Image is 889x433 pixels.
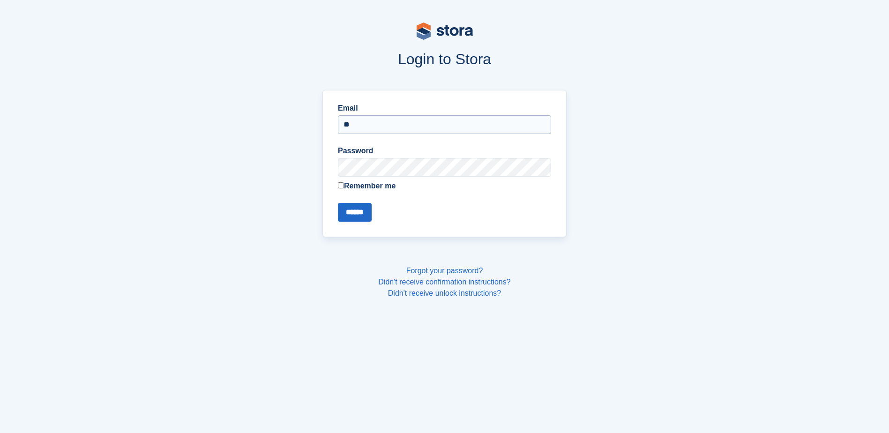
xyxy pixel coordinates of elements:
[378,278,510,286] a: Didn't receive confirmation instructions?
[338,182,344,188] input: Remember me
[144,51,746,67] h1: Login to Stora
[338,103,551,114] label: Email
[338,145,551,157] label: Password
[417,22,473,40] img: stora-logo-53a41332b3708ae10de48c4981b4e9114cc0af31d8433b30ea865607fb682f29.svg
[388,289,501,297] a: Didn't receive unlock instructions?
[406,267,483,275] a: Forgot your password?
[338,180,551,192] label: Remember me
